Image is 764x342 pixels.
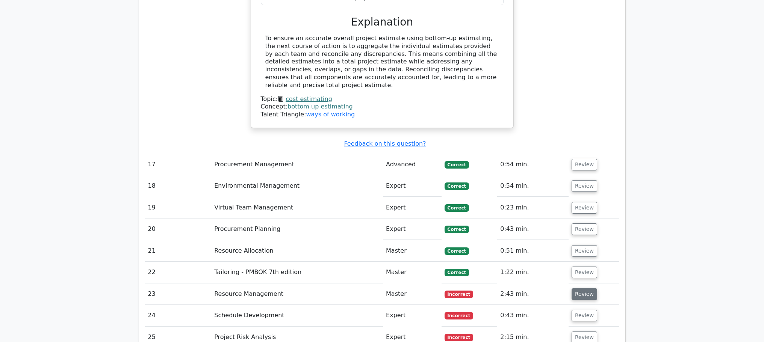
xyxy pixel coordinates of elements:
[261,95,504,103] div: Topic:
[211,262,383,283] td: Tailoring - PMBOK 7th edition
[145,283,212,305] td: 23
[445,226,469,233] span: Correct
[445,291,474,298] span: Incorrect
[265,35,499,89] div: To ensure an accurate overall project estimate using bottom-up estimating, the next course of act...
[383,218,442,240] td: Expert
[211,240,383,262] td: Resource Allocation
[286,95,332,102] a: cost estimating
[445,312,474,319] span: Incorrect
[497,154,569,175] td: 0:54 min.
[497,197,569,218] td: 0:23 min.
[383,154,442,175] td: Advanced
[383,240,442,262] td: Master
[145,218,212,240] td: 20
[572,245,597,257] button: Review
[261,103,504,111] div: Concept:
[383,175,442,197] td: Expert
[306,111,355,118] a: ways of working
[445,269,469,276] span: Correct
[445,247,469,255] span: Correct
[383,305,442,326] td: Expert
[211,283,383,305] td: Resource Management
[383,262,442,283] td: Master
[497,175,569,197] td: 0:54 min.
[497,283,569,305] td: 2:43 min.
[265,16,499,29] h3: Explanation
[445,204,469,212] span: Correct
[572,223,597,235] button: Review
[572,159,597,170] button: Review
[497,305,569,326] td: 0:43 min.
[211,197,383,218] td: Virtual Team Management
[211,175,383,197] td: Environmental Management
[383,197,442,218] td: Expert
[145,154,212,175] td: 17
[497,262,569,283] td: 1:22 min.
[445,334,474,341] span: Incorrect
[287,103,353,110] a: bottom up estimating
[572,310,597,321] button: Review
[211,305,383,326] td: Schedule Development
[383,283,442,305] td: Master
[445,182,469,190] span: Correct
[145,262,212,283] td: 22
[261,95,504,119] div: Talent Triangle:
[211,154,383,175] td: Procurement Management
[145,240,212,262] td: 21
[497,218,569,240] td: 0:43 min.
[145,197,212,218] td: 19
[344,140,426,147] a: Feedback on this question?
[145,305,212,326] td: 24
[572,267,597,278] button: Review
[211,218,383,240] td: Procurement Planning
[497,240,569,262] td: 0:51 min.
[145,175,212,197] td: 18
[572,288,597,300] button: Review
[572,202,597,214] button: Review
[572,180,597,192] button: Review
[445,161,469,169] span: Correct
